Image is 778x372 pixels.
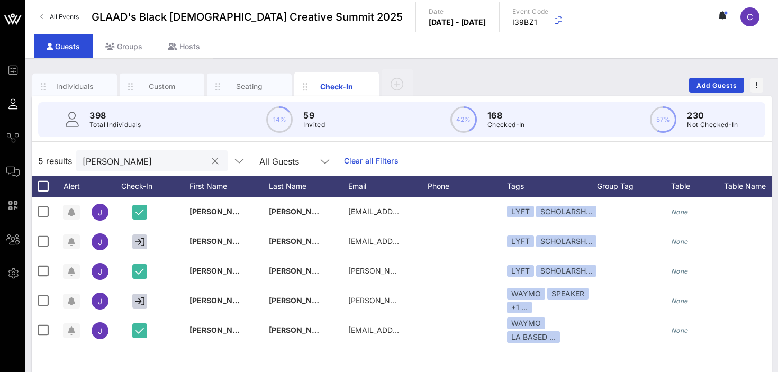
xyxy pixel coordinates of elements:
[687,120,738,130] p: Not Checked-In
[671,326,688,334] i: None
[507,265,534,277] div: LYFT
[98,297,102,306] span: J
[269,266,331,275] span: [PERSON_NAME]
[92,9,403,25] span: GLAAD's Black [DEMOGRAPHIC_DATA] Creative Summit 2025
[269,296,331,305] span: [PERSON_NAME]
[671,238,688,246] i: None
[536,235,596,247] div: SCHOLARSH…
[269,207,331,216] span: [PERSON_NAME]
[671,267,688,275] i: None
[487,120,525,130] p: Checked-In
[671,176,724,197] div: Table
[189,237,252,246] span: [PERSON_NAME]
[547,288,589,300] div: SPEAKER
[189,325,252,334] span: [PERSON_NAME]
[115,176,168,197] div: Check-In
[34,34,93,58] div: Guests
[303,120,325,130] p: Invited
[348,325,476,334] span: [EMAIL_ADDRESS][DOMAIN_NAME]
[348,296,598,305] span: [PERSON_NAME][EMAIL_ADDRESS][PERSON_NAME][DOMAIN_NAME]
[189,296,252,305] span: [PERSON_NAME]
[507,331,560,343] div: LA BASED …
[348,207,476,216] span: [EMAIL_ADDRESS][DOMAIN_NAME]
[507,235,534,247] div: LYFT
[313,81,360,92] div: Check-In
[512,17,549,28] p: I39BZ1
[253,150,338,171] div: All Guests
[687,109,738,122] p: 230
[344,155,399,167] a: Clear all Filters
[536,206,596,217] div: SCHOLARSH…
[189,176,269,197] div: First Name
[303,109,325,122] p: 59
[98,326,102,335] span: J
[671,208,688,216] i: None
[89,120,141,130] p: Total Individuals
[512,6,549,17] p: Event Code
[740,7,759,26] div: C
[348,266,537,275] span: [PERSON_NAME][EMAIL_ADDRESS][DOMAIN_NAME]
[93,34,155,58] div: Groups
[487,109,525,122] p: 168
[89,109,141,122] p: 398
[139,81,186,92] div: Custom
[189,266,252,275] span: [PERSON_NAME]
[507,317,545,329] div: WAYMO
[269,325,331,334] span: [PERSON_NAME]
[429,17,486,28] p: [DATE] - [DATE]
[671,297,688,305] i: None
[98,267,102,276] span: J
[189,207,252,216] span: [PERSON_NAME]
[98,208,102,217] span: J
[51,81,98,92] div: Individuals
[212,156,219,167] button: clear icon
[696,81,738,89] span: Add Guests
[689,78,744,93] button: Add Guests
[259,157,299,166] div: All Guests
[50,13,79,21] span: All Events
[597,176,671,197] div: Group Tag
[348,176,428,197] div: Email
[155,34,213,58] div: Hosts
[536,265,596,277] div: SCHOLARSH…
[269,176,348,197] div: Last Name
[34,8,85,25] a: All Events
[58,176,85,197] div: Alert
[269,237,331,246] span: [PERSON_NAME]
[507,302,532,313] div: +1 ...
[429,6,486,17] p: Date
[98,238,102,247] span: J
[507,176,597,197] div: Tags
[507,206,534,217] div: LYFT
[507,288,545,300] div: WAYMO
[428,176,507,197] div: Phone
[226,81,273,92] div: Seating
[747,12,753,22] span: C
[348,237,476,246] span: [EMAIL_ADDRESS][DOMAIN_NAME]
[38,155,72,167] span: 5 results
